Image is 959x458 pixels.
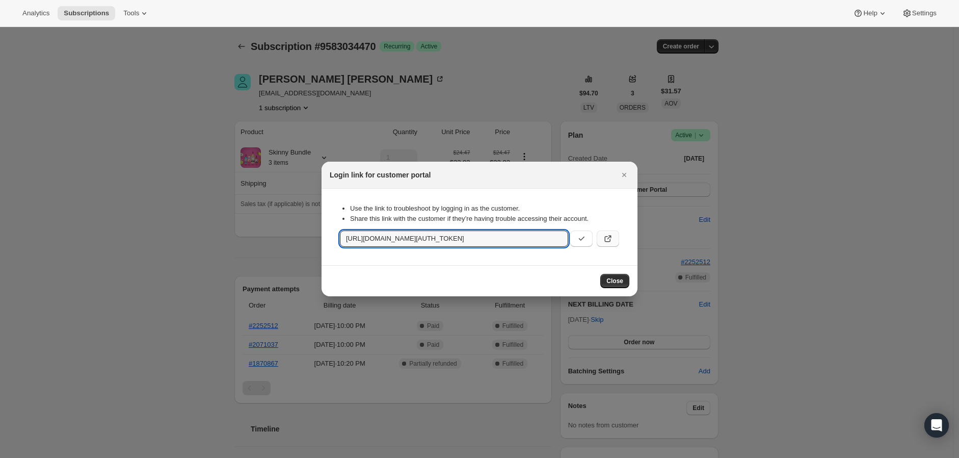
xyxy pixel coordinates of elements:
[350,214,619,224] li: Share this link with the customer if they’re having trouble accessing their account.
[863,9,877,17] span: Help
[896,6,943,20] button: Settings
[64,9,109,17] span: Subscriptions
[16,6,56,20] button: Analytics
[123,9,139,17] span: Tools
[600,274,629,288] button: Close
[117,6,155,20] button: Tools
[350,203,619,214] li: Use the link to troubleshoot by logging in as the customer.
[22,9,49,17] span: Analytics
[912,9,937,17] span: Settings
[847,6,893,20] button: Help
[58,6,115,20] button: Subscriptions
[606,277,623,285] span: Close
[924,413,949,438] div: Open Intercom Messenger
[330,170,431,180] h2: Login link for customer portal
[617,168,631,182] button: Close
